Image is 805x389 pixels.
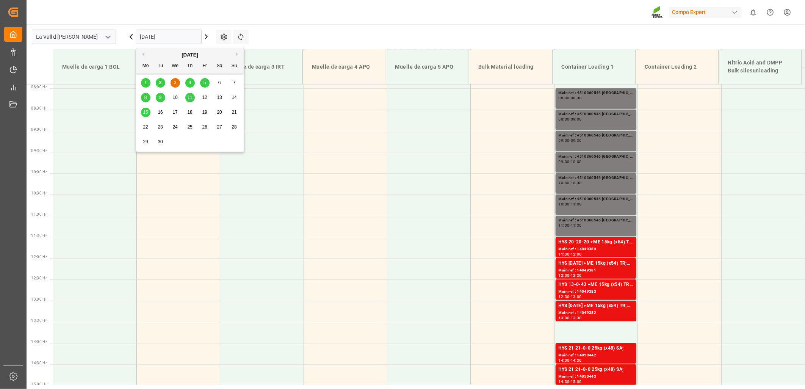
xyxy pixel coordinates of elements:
input: Type to search/select [32,30,116,44]
span: 12:00 Hr [31,255,47,259]
div: Choose Friday, September 5th, 2025 [200,78,210,88]
div: Choose Friday, September 26th, 2025 [200,122,210,132]
div: Choose Sunday, September 14th, 2025 [230,93,239,102]
span: 12 [202,95,207,100]
button: Next Month [236,52,240,56]
span: 14:30 Hr [31,361,47,365]
div: Choose Wednesday, September 17th, 2025 [171,108,180,117]
div: Muelle de carga 5 APQ [392,60,463,74]
div: Choose Monday, September 8th, 2025 [141,93,150,102]
div: We [171,61,180,71]
div: Bulk Material loading [475,60,546,74]
div: Choose Saturday, September 20th, 2025 [215,108,224,117]
div: Choose Friday, September 12th, 2025 [200,93,210,102]
div: Choose Tuesday, September 16th, 2025 [156,108,165,117]
div: HYS 20-20-20 +ME 15kg (x54) TR; [559,238,633,246]
span: 13 [217,95,222,100]
div: Muelle de carga 1 BOL [59,60,130,74]
span: 2 [159,80,162,85]
div: Main ref : 4510360546 [GEOGRAPHIC_DATA] [559,90,633,96]
span: 13:30 Hr [31,318,47,323]
span: 26 [202,124,207,130]
div: HYS 21 21-0-0 25kg (x48) SA; [559,366,633,373]
span: 09:00 Hr [31,127,47,132]
div: Choose Tuesday, September 2nd, 2025 [156,78,165,88]
div: Main ref : 14049382 [559,310,633,316]
div: 10:00 [571,160,582,163]
div: Choose Sunday, September 7th, 2025 [230,78,239,88]
span: 21 [232,110,236,115]
div: month 2025-09 [138,75,242,149]
div: Tu [156,61,165,71]
div: - [570,295,571,298]
span: 14:00 Hr [31,340,47,344]
span: 15:00 Hr [31,382,47,386]
div: - [570,96,571,100]
div: Choose Tuesday, September 30th, 2025 [156,137,165,147]
span: 16 [158,110,163,115]
div: - [570,224,571,227]
div: Th [185,61,195,71]
button: open menu [102,31,113,43]
div: Choose Monday, September 15th, 2025 [141,108,150,117]
div: Choose Thursday, September 4th, 2025 [185,78,195,88]
span: 19 [202,110,207,115]
div: 09:00 [559,139,570,142]
div: Choose Saturday, September 6th, 2025 [215,78,224,88]
span: 1 [144,80,147,85]
div: - [570,359,571,362]
div: 13:00 [571,295,582,298]
div: Choose Sunday, September 21st, 2025 [230,108,239,117]
span: 4 [189,80,191,85]
div: 14:30 [559,380,570,383]
span: 3 [174,80,177,85]
div: Main ref : 14049381 [559,267,633,274]
div: Choose Wednesday, September 24th, 2025 [171,122,180,132]
div: 08:00 [559,96,570,100]
span: 6 [218,80,221,85]
div: 09:00 [571,118,582,121]
div: - [570,380,571,383]
div: - [570,160,571,163]
div: Choose Saturday, September 27th, 2025 [215,122,224,132]
div: 11:30 [559,253,570,256]
div: Su [230,61,239,71]
span: 7 [233,80,236,85]
div: HYS [DATE] +ME 15kg (x54) TR;HYS [DATE] +ME 15kg (x54) TR; [559,302,633,310]
span: 28 [232,124,236,130]
div: Choose Monday, September 29th, 2025 [141,137,150,147]
div: - [570,202,571,206]
div: 11:30 [571,224,582,227]
span: 08:30 Hr [31,106,47,110]
span: 17 [172,110,177,115]
div: Compo Expert [669,7,742,18]
div: 15:00 [571,380,582,383]
div: Main ref : 4510360546 [GEOGRAPHIC_DATA] [559,175,633,181]
span: 8 [144,95,147,100]
div: Muelle de carga 4 APQ [309,60,380,74]
div: Container Loading 2 [642,60,713,74]
div: HYS [DATE] +ME 15kg (x54) TR;HYS 20-20-20 +ME 15kg (x54) TR; [559,260,633,267]
div: 10:30 [559,202,570,206]
span: 27 [217,124,222,130]
div: Choose Friday, September 19th, 2025 [200,108,210,117]
span: 24 [172,124,177,130]
span: 09:30 Hr [31,149,47,153]
div: Main ref : 4510360546 [GEOGRAPHIC_DATA] [559,196,633,202]
span: 29 [143,139,148,144]
span: 14 [232,95,236,100]
button: show 0 new notifications [745,4,762,21]
div: 12:00 [571,253,582,256]
div: 13:30 [571,316,582,320]
div: Choose Tuesday, September 23rd, 2025 [156,122,165,132]
button: Previous Month [140,52,144,56]
span: 11 [187,95,192,100]
div: Choose Tuesday, September 9th, 2025 [156,93,165,102]
span: 15 [143,110,148,115]
div: Main ref : 4510360546 [GEOGRAPHIC_DATA] [559,132,633,139]
div: Choose Monday, September 22nd, 2025 [141,122,150,132]
div: Choose Wednesday, September 10th, 2025 [171,93,180,102]
div: 09:30 [559,160,570,163]
div: 08:30 [571,96,582,100]
div: Choose Thursday, September 11th, 2025 [185,93,195,102]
